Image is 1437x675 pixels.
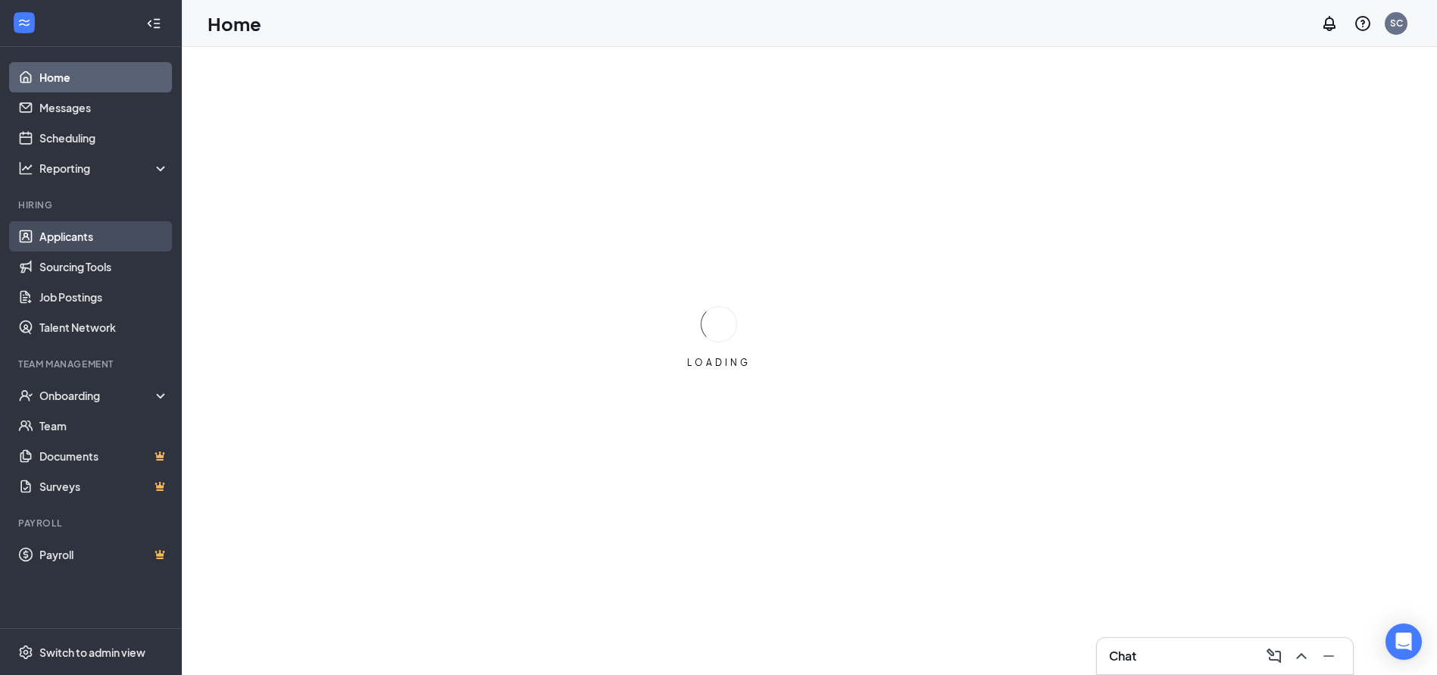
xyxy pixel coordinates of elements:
[1265,647,1283,665] svg: ComposeMessage
[1289,644,1314,668] button: ChevronUp
[681,356,757,369] div: LOADING
[1317,644,1341,668] button: Minimize
[39,62,169,92] a: Home
[146,16,161,31] svg: Collapse
[39,123,169,153] a: Scheduling
[39,282,169,312] a: Job Postings
[18,358,166,370] div: Team Management
[1320,14,1339,33] svg: Notifications
[39,92,169,123] a: Messages
[17,15,32,30] svg: WorkstreamLogo
[1109,648,1136,664] h3: Chat
[39,411,169,441] a: Team
[1262,644,1286,668] button: ComposeMessage
[1354,14,1372,33] svg: QuestionInfo
[1385,623,1422,660] div: Open Intercom Messenger
[18,161,33,176] svg: Analysis
[1320,647,1338,665] svg: Minimize
[18,198,166,211] div: Hiring
[1390,17,1403,30] div: SC
[39,471,169,502] a: SurveysCrown
[18,388,33,403] svg: UserCheck
[18,517,166,530] div: Payroll
[208,11,261,36] h1: Home
[39,252,169,282] a: Sourcing Tools
[18,645,33,660] svg: Settings
[39,645,145,660] div: Switch to admin view
[39,441,169,471] a: DocumentsCrown
[1292,647,1310,665] svg: ChevronUp
[39,221,169,252] a: Applicants
[39,388,156,403] div: Onboarding
[39,312,169,342] a: Talent Network
[39,539,169,570] a: PayrollCrown
[39,161,170,176] div: Reporting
